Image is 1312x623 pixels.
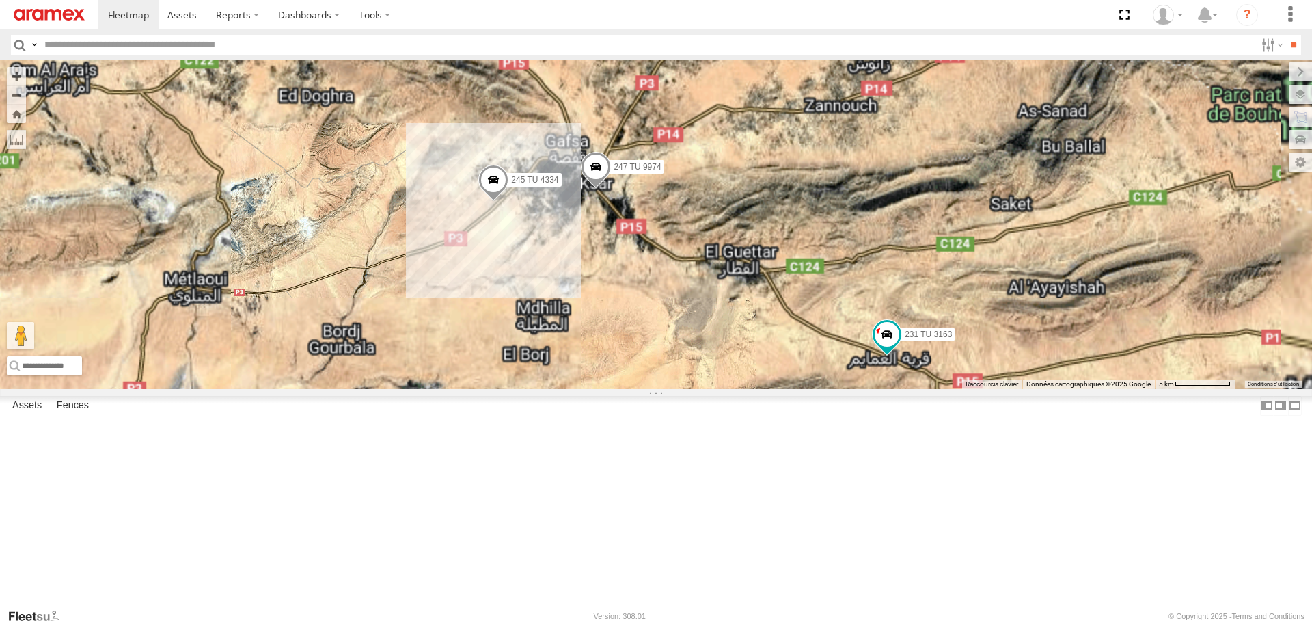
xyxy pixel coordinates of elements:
[614,162,661,172] span: 247 TU 9974
[1274,396,1287,416] label: Dock Summary Table to the Right
[905,330,952,340] span: 231 TU 3163
[5,397,49,416] label: Assets
[7,130,26,149] label: Measure
[1168,612,1304,620] div: © Copyright 2025 -
[7,322,34,349] button: Faites glisser Pegman sur la carte pour ouvrir Street View
[966,380,1018,389] button: Raccourcis clavier
[1232,612,1304,620] a: Terms and Conditions
[1288,396,1302,416] label: Hide Summary Table
[50,397,96,416] label: Fences
[1256,35,1285,55] label: Search Filter Options
[1148,5,1188,25] div: Youssef Smat
[1260,396,1274,416] label: Dock Summary Table to the Left
[29,35,40,55] label: Search Query
[7,105,26,123] button: Zoom Home
[8,609,70,623] a: Visit our Website
[7,85,26,105] button: Zoom out
[1236,4,1258,26] i: ?
[1248,381,1300,386] a: Conditions d'utilisation (s'ouvre dans un nouvel onglet)
[7,67,26,85] button: Zoom in
[1026,380,1151,388] span: Données cartographiques ©2025 Google
[511,175,558,185] span: 245 TU 4334
[594,612,646,620] div: Version: 308.01
[14,9,85,21] img: aramex-logo.svg
[1159,380,1174,388] span: 5 km
[1155,380,1235,389] button: Échelle de la carte : 5 km pour 79 pixels
[1289,153,1312,172] label: Map Settings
